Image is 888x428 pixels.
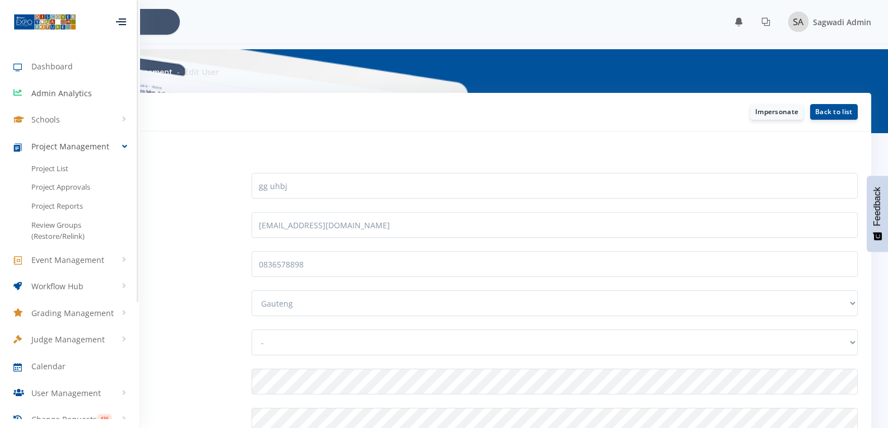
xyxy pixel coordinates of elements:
[31,387,101,399] span: User Management
[31,333,105,345] span: Judge Management
[252,212,858,238] input: Email
[31,140,109,152] span: Project Management
[31,114,60,125] span: Schools
[750,104,803,120] a: Impersonate
[31,280,83,292] span: Workflow Hub
[31,163,68,175] span: Project List
[813,17,871,27] span: Sagwadi Admin
[252,251,858,277] input: Phone
[779,10,871,34] a: Image placeholder Sagwadi Admin
[31,87,92,99] span: Admin Analytics
[97,414,112,425] span: 436
[810,104,858,120] a: Back to list
[13,13,76,31] img: ...
[30,105,576,119] h3: Edit User
[173,66,219,78] li: Edit User
[788,12,808,32] img: Image placeholder
[31,220,126,242] span: Review Groups (Restore/Relink)
[31,413,97,425] span: Change Requests
[30,145,858,159] h6: User information
[31,60,73,72] span: Dashboard
[82,66,219,78] nav: breadcrumb
[31,360,66,372] span: Calendar
[31,307,114,319] span: Grading Management
[872,187,882,226] span: Feedback
[31,254,104,266] span: Event Management
[867,176,888,252] button: Feedback - Show survey
[252,173,858,199] input: Name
